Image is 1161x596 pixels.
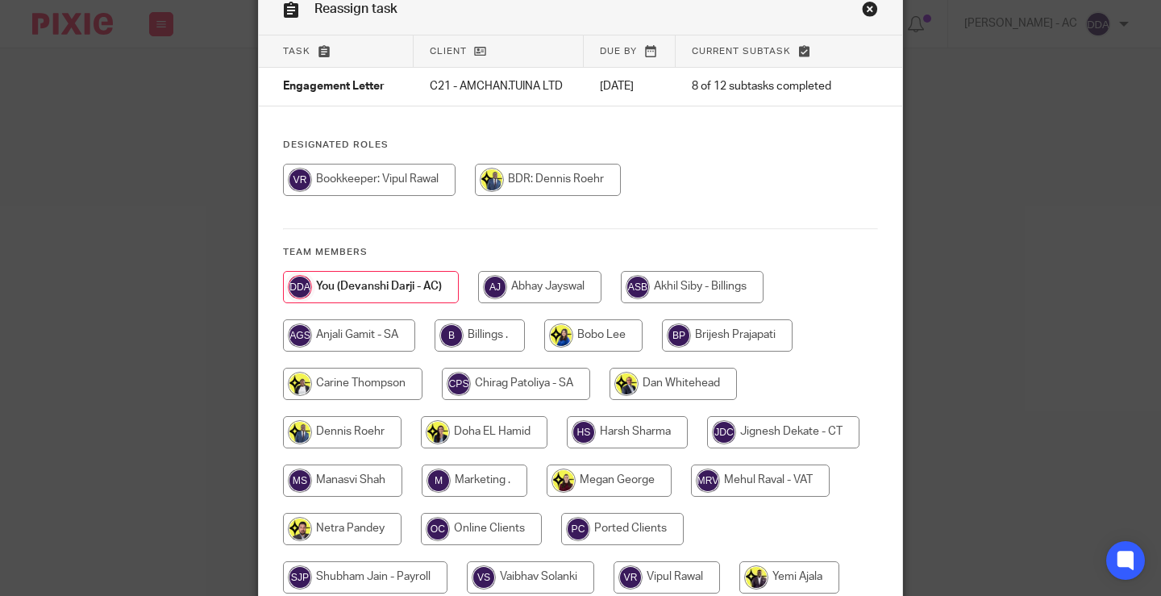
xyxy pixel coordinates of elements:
[600,78,660,94] p: [DATE]
[430,78,568,94] p: C21 - AMCHAN.TUINA LTD
[283,246,878,259] h4: Team members
[283,139,878,152] h4: Designated Roles
[430,47,467,56] span: Client
[314,2,397,15] span: Reassign task
[862,1,878,23] a: Close this dialog window
[283,81,385,93] span: Engagement Letter
[692,47,791,56] span: Current subtask
[600,47,637,56] span: Due by
[676,68,852,106] td: 8 of 12 subtasks completed
[283,47,310,56] span: Task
